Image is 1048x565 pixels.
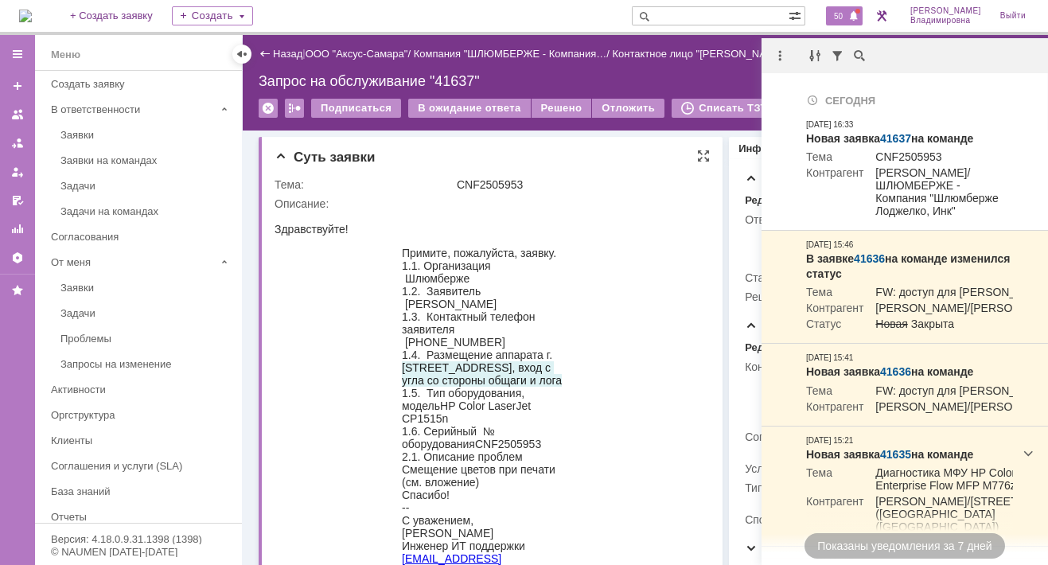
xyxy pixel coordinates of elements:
div: Задачи [60,180,232,192]
div: [DATE] 15:21 [806,434,853,447]
a: Создать заявку [5,73,30,99]
td: Контрагент [806,400,863,416]
div: Задачи на командах [60,205,232,217]
div: 2.1. Описание проблем Смещение цветов при печати (см. вложение) [127,240,296,279]
a: Перейти на домашнюю страницу [19,10,32,22]
span: Суть заявки [275,150,375,165]
div: Спасибо! [127,279,296,291]
div: Услуга: [745,462,924,475]
a: Заявки на командах [5,102,30,127]
a: Задачи на командах [54,199,239,224]
div: Меню [51,45,80,64]
td: [PERSON_NAME]/ШЛЮМБЕРЖЕ - Компания "Шлюмберже Лоджелко, Инк" [863,166,1013,220]
div: Версия: 4.18.0.9.31.1398 (1398) [51,534,226,544]
a: Соглашения и услуги (SLA) [45,454,239,478]
a: Компания "ШЛЮМБЕРЖЕ - Компания… [414,48,607,60]
div: Поиск по тексту [851,46,870,65]
a: Заявки [54,123,239,147]
div: От меня [51,256,215,268]
span: Информация [745,319,851,334]
span: Статус [745,172,809,187]
span: [STREET_ADDRESS], вход с угла со стороны общаги и лога [127,151,287,177]
span: HP Color LaserJet CP1515n [127,189,256,215]
span: Данные о контрагенте [745,542,914,557]
div: Статус: [745,271,924,284]
div: Группировка уведомлений [806,46,825,65]
a: Создать заявку [45,72,239,96]
a: Проблемы [54,326,239,351]
td: Тема [806,286,863,302]
strong: Новая заявка на команде [806,132,973,145]
a: Контактное лицо "[PERSON_NAME] Н… [612,48,805,60]
div: Редактировать [745,341,822,354]
div: © NAUMEN [DATE]-[DATE] [51,547,226,557]
a: Информация [738,142,805,154]
div: Показаны уведомления за 7 дней [805,533,1004,559]
div: 1.3. Контактный телефон заявителя [PHONE_NUMBER] [127,100,296,138]
a: Отчеты [45,505,239,529]
a: 41637 [880,132,911,145]
div: Соглашение: [745,431,924,443]
span: Новая [875,318,908,330]
a: 41635 [880,448,911,461]
div: [PERSON_NAME] [127,317,296,329]
div: / [306,48,414,60]
div: Клиенты [51,434,232,446]
div: Развернуть [1019,444,1038,463]
div: | [302,47,305,59]
a: Перейти в интерфейс администратора [872,6,891,25]
div: Скрыть меню [232,45,251,64]
td: Статус [806,318,863,333]
div: Запросы на изменение [60,358,232,370]
td: Тема [806,150,863,166]
div: Тема: [275,178,454,191]
a: Настройки [5,245,30,271]
div: Запрос на обслуживание "41637" [259,73,1032,89]
a: Оргструктура [45,403,239,427]
div: Создать [172,6,253,25]
strong: Новая заявка на команде [806,448,973,461]
div: Тип заявки: [745,481,924,494]
div: Способ обращения: [745,513,924,526]
div: [DATE] 15:46 [806,239,853,251]
div: Инженер ИТ поддержки [127,329,296,342]
strong: В заявке на команде изменился статус [806,252,1010,279]
a: Отчеты [5,216,30,242]
span: Закрыта [911,318,954,330]
div: Ответственный: [745,213,924,226]
a: Задачи [54,173,239,198]
div: С уважением, [127,304,296,317]
div: Фильтрация [828,46,847,65]
div: Заявки на командах [60,154,232,166]
div: Контрагент: [745,360,924,373]
div: Оргструктура [51,409,232,421]
div: 1.6. Серийный № оборудования [127,215,296,240]
div: 1.5. Тип оборудования, модель [127,177,296,215]
div: Редактировать [745,194,822,207]
div: Примите, пожалуйста, заявку. [127,37,296,49]
td: Контрагент [806,495,863,536]
div: [DATE] 16:33 [806,119,853,131]
span: 50 [829,10,847,21]
td: Тема [806,466,863,495]
div: Действия с уведомлениями [771,46,790,65]
a: 41636 [854,252,885,265]
div: -- [127,291,296,304]
td: Контрагент [806,302,863,318]
span: CNF2505953 [201,228,267,240]
div: Задачи [60,307,232,319]
div: 1.1. Организация Шлюмберже [127,49,296,75]
div: Решить до: [745,290,924,303]
div: Заявки [60,282,232,294]
a: Заявки в моей ответственности [5,131,30,156]
a: 41636 [880,365,911,378]
td: Тема [806,384,863,400]
div: [PHONE_NUMBER] [127,368,296,380]
div: 1.4. Размещение аппарата г. [127,138,296,177]
a: Клиенты [45,428,239,453]
img: logo [19,10,32,22]
div: Заявки [60,129,232,141]
div: / [414,48,613,60]
div: В ответственности [51,103,215,115]
div: Активности [51,384,232,395]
